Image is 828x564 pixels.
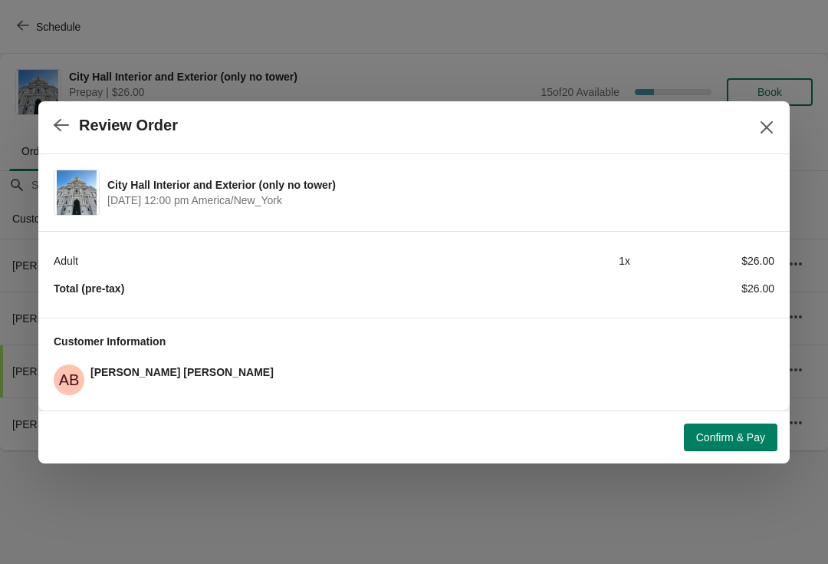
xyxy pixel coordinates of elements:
span: [DATE] 12:00 pm America/New_York [107,193,767,208]
text: AB [59,371,80,388]
button: Close [753,114,780,141]
h2: Review Order [79,117,178,134]
span: City Hall Interior and Exterior (only no tower) [107,177,767,193]
span: Customer Information [54,335,166,348]
span: [PERSON_NAME] [PERSON_NAME] [90,366,274,378]
div: Adult [54,253,486,269]
button: Confirm & Pay [684,424,777,451]
div: 1 x [486,253,630,269]
strong: Total (pre-tax) [54,282,124,295]
span: Alexander [54,364,84,395]
div: $26.00 [630,253,774,269]
div: $26.00 [630,281,774,296]
img: City Hall Interior and Exterior (only no tower) | | September 19 | 12:00 pm America/New_York [57,170,97,215]
span: Confirm & Pay [696,431,765,444]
